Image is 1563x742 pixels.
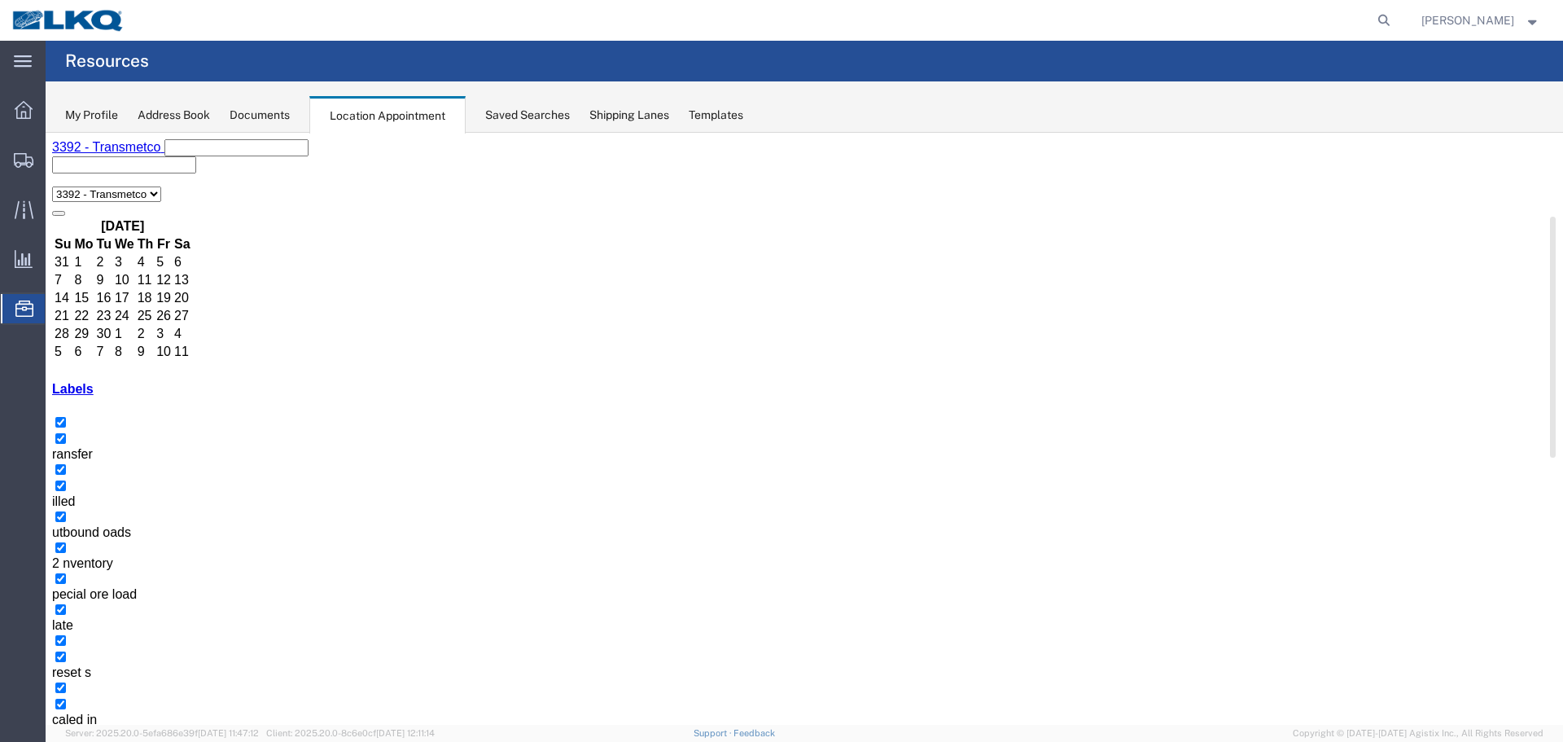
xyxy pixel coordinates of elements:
[8,175,26,191] td: 21
[7,393,85,406] span: utbound oads
[266,728,435,738] span: Client: 2025.20.0-8c6e0cf
[10,519,20,529] input: reset s
[28,211,48,227] td: 6
[10,441,20,451] input: pecial ore load
[50,139,67,156] td: 9
[91,157,109,173] td: 18
[7,533,46,547] span: reset s
[1421,11,1514,29] span: William Haney
[65,728,259,738] span: Server: 2025.20.0-5efa686e39f
[7,580,51,594] span: caled in
[110,139,126,156] td: 12
[10,410,20,420] input: 2 nventory
[65,107,118,124] div: My Profile
[7,454,91,468] span: pecial ore load
[50,211,67,227] td: 7
[68,193,90,209] td: 1
[7,424,68,437] span: 2 nventory
[68,175,90,191] td: 24
[50,157,67,173] td: 16
[7,314,47,328] span: ransfer
[10,379,20,389] input: utbound oads
[110,157,126,173] td: 19
[128,193,146,209] td: 4
[91,175,109,191] td: 25
[128,139,146,156] td: 13
[589,107,669,124] div: Shipping Lanes
[28,157,48,173] td: 15
[28,175,48,191] td: 22
[110,193,126,209] td: 3
[230,107,290,124] div: Documents
[110,211,126,227] td: 10
[7,485,28,499] span: late
[7,249,48,263] a: Labels
[68,211,90,227] td: 8
[8,157,26,173] td: 14
[309,96,466,134] div: Location Appointment
[10,348,20,358] input: illed
[91,139,109,156] td: 11
[485,107,570,124] div: Saved Searches
[7,362,29,375] span: illed
[10,472,20,482] input: late
[128,211,146,227] td: 11
[8,211,26,227] td: 5
[128,157,146,173] td: 20
[91,211,109,227] td: 9
[50,175,67,191] td: 23
[694,728,734,738] a: Support
[138,107,210,124] div: Address Book
[68,139,90,156] td: 10
[10,566,20,577] input: caled in
[10,301,20,311] input: ransfer
[46,133,1563,725] iframe: FS Legacy Container
[68,157,90,173] td: 17
[11,8,125,33] img: logo
[91,193,109,209] td: 2
[689,107,743,124] div: Templates
[733,728,775,738] a: Feedback
[128,175,146,191] td: 27
[376,728,435,738] span: [DATE] 12:11:14
[1421,11,1541,30] button: [PERSON_NAME]
[198,728,259,738] span: [DATE] 11:47:12
[65,41,149,81] h4: Resources
[8,193,26,209] td: 28
[110,175,126,191] td: 26
[1293,727,1543,740] span: Copyright © [DATE]-[DATE] Agistix Inc., All Rights Reserved
[28,193,48,209] td: 29
[50,193,67,209] td: 30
